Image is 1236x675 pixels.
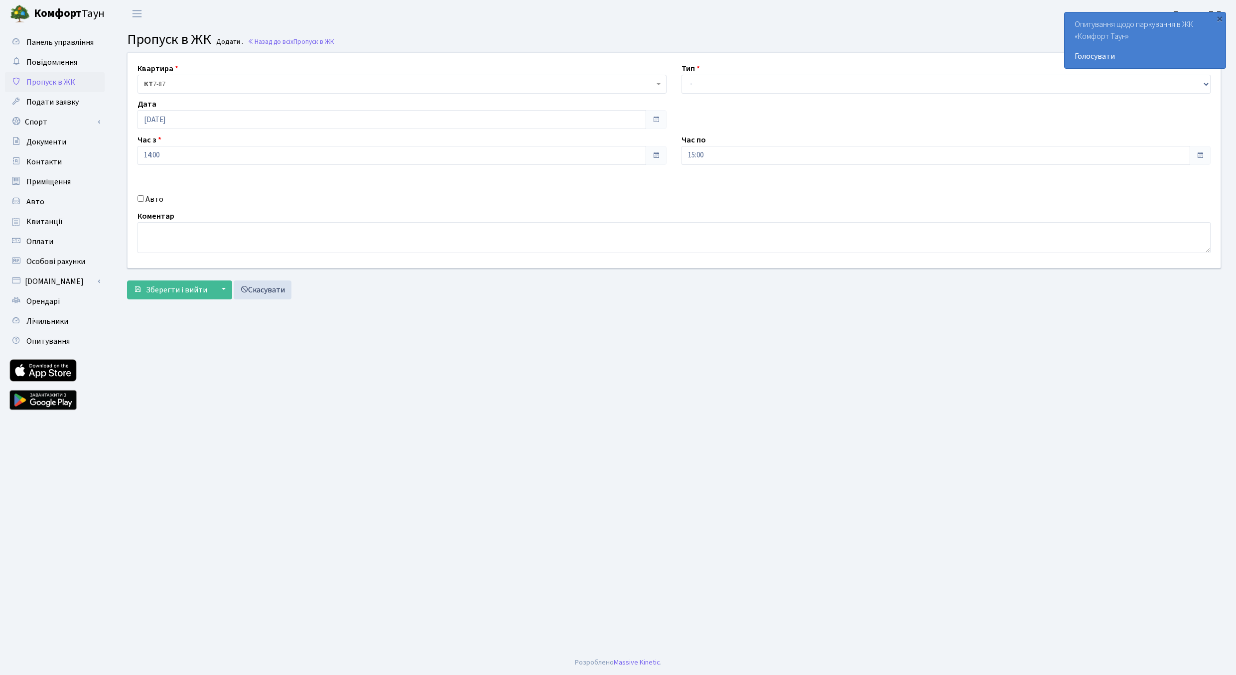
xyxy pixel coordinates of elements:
a: Massive Kinetic [614,657,660,668]
a: Оплати [5,232,105,252]
span: Подати заявку [26,97,79,108]
small: Додати . [214,38,243,46]
a: Опитування [5,331,105,351]
a: Панель управління [5,32,105,52]
span: Контакти [26,156,62,167]
a: Авто [5,192,105,212]
label: Час по [682,134,706,146]
span: Лічильники [26,316,68,327]
span: Опитування [26,336,70,347]
a: Квитанції [5,212,105,232]
label: Час з [137,134,161,146]
span: Особові рахунки [26,256,85,267]
span: Панель управління [26,37,94,48]
label: Квартира [137,63,178,75]
label: Тип [682,63,700,75]
span: Орендарі [26,296,60,307]
span: Пропуск в ЖК [26,77,75,88]
a: Особові рахунки [5,252,105,271]
a: Подати заявку [5,92,105,112]
a: Документи [5,132,105,152]
span: Таун [34,5,105,22]
span: Повідомлення [26,57,77,68]
img: logo.png [10,4,30,24]
label: Авто [145,193,163,205]
span: Зберегти і вийти [146,284,207,295]
button: Переключити навігацію [125,5,149,22]
span: Приміщення [26,176,71,187]
a: [DOMAIN_NAME] [5,271,105,291]
a: Токмина Т. Б. [1173,8,1224,20]
span: Пропуск в ЖК [293,37,334,46]
a: Назад до всіхПропуск в ЖК [248,37,334,46]
div: Опитування щодо паркування в ЖК «Комфорт Таун» [1065,12,1226,68]
span: Авто [26,196,44,207]
b: Комфорт [34,5,82,21]
a: Приміщення [5,172,105,192]
b: Токмина Т. Б. [1173,8,1224,19]
a: Спорт [5,112,105,132]
a: Повідомлення [5,52,105,72]
span: <b>КТ</b>&nbsp;&nbsp;&nbsp;&nbsp;7-87 [144,79,654,89]
span: Оплати [26,236,53,247]
a: Контакти [5,152,105,172]
label: Дата [137,98,156,110]
a: Скасувати [234,280,291,299]
a: Голосувати [1075,50,1216,62]
div: Розроблено . [575,657,662,668]
span: Документи [26,136,66,147]
span: Пропуск в ЖК [127,29,211,49]
label: Коментар [137,210,174,222]
button: Зберегти і вийти [127,280,214,299]
a: Пропуск в ЖК [5,72,105,92]
a: Лічильники [5,311,105,331]
span: Квитанції [26,216,63,227]
b: КТ [144,79,153,89]
span: <b>КТ</b>&nbsp;&nbsp;&nbsp;&nbsp;7-87 [137,75,667,94]
a: Орендарі [5,291,105,311]
div: × [1215,13,1225,23]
